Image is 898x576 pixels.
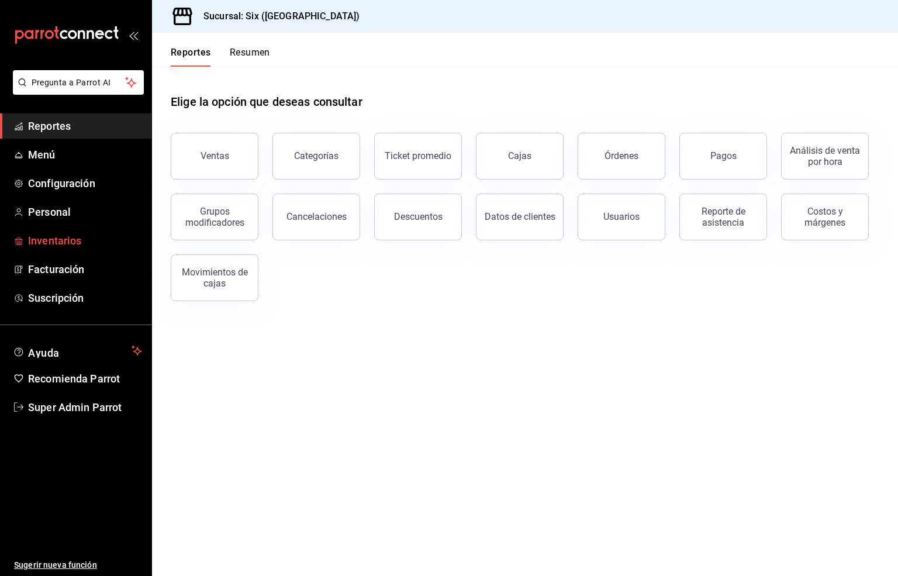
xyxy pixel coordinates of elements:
button: Órdenes [578,133,665,180]
button: Usuarios [578,194,665,240]
h1: Elige la opción que deseas consultar [171,93,362,111]
div: Categorías [294,150,339,161]
span: Personal [28,204,142,220]
button: Reporte de asistencia [679,194,767,240]
span: Inventarios [28,233,142,249]
button: Movimientos de cajas [171,254,258,301]
a: Pregunta a Parrot AI [8,85,144,97]
button: Descuentos [374,194,462,240]
button: Costos y márgenes [781,194,869,240]
span: Recomienda Parrot [28,371,142,387]
span: Configuración [28,175,142,191]
span: Sugerir nueva función [14,559,142,571]
div: Datos de clientes [485,211,555,222]
div: Ticket promedio [385,150,451,161]
span: Super Admin Parrot [28,399,142,415]
span: Suscripción [28,290,142,306]
button: Categorías [272,133,360,180]
div: Ventas [201,150,229,161]
div: Cancelaciones [286,211,347,222]
button: Reportes [171,47,211,67]
span: Pregunta a Parrot AI [32,77,126,89]
button: open_drawer_menu [129,30,138,40]
div: Reporte de asistencia [687,206,759,228]
button: Ticket promedio [374,133,462,180]
div: Análisis de venta por hora [789,145,861,167]
div: Costos y márgenes [789,206,861,228]
span: Menú [28,147,142,163]
button: Cancelaciones [272,194,360,240]
button: Análisis de venta por hora [781,133,869,180]
div: Órdenes [605,150,638,161]
button: Ventas [171,133,258,180]
button: Resumen [230,47,270,67]
button: Datos de clientes [476,194,564,240]
div: Cajas [508,149,532,163]
div: Pagos [710,150,737,161]
div: Movimientos de cajas [178,267,251,289]
span: Facturación [28,261,142,277]
span: Ayuda [28,344,127,358]
a: Cajas [476,133,564,180]
span: Reportes [28,118,142,134]
button: Pagos [679,133,767,180]
div: Descuentos [394,211,443,222]
h3: Sucursal: Six ([GEOGRAPHIC_DATA]) [194,9,360,23]
div: navigation tabs [171,47,270,67]
div: Grupos modificadores [178,206,251,228]
button: Pregunta a Parrot AI [13,70,144,95]
div: Usuarios [603,211,640,222]
button: Grupos modificadores [171,194,258,240]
